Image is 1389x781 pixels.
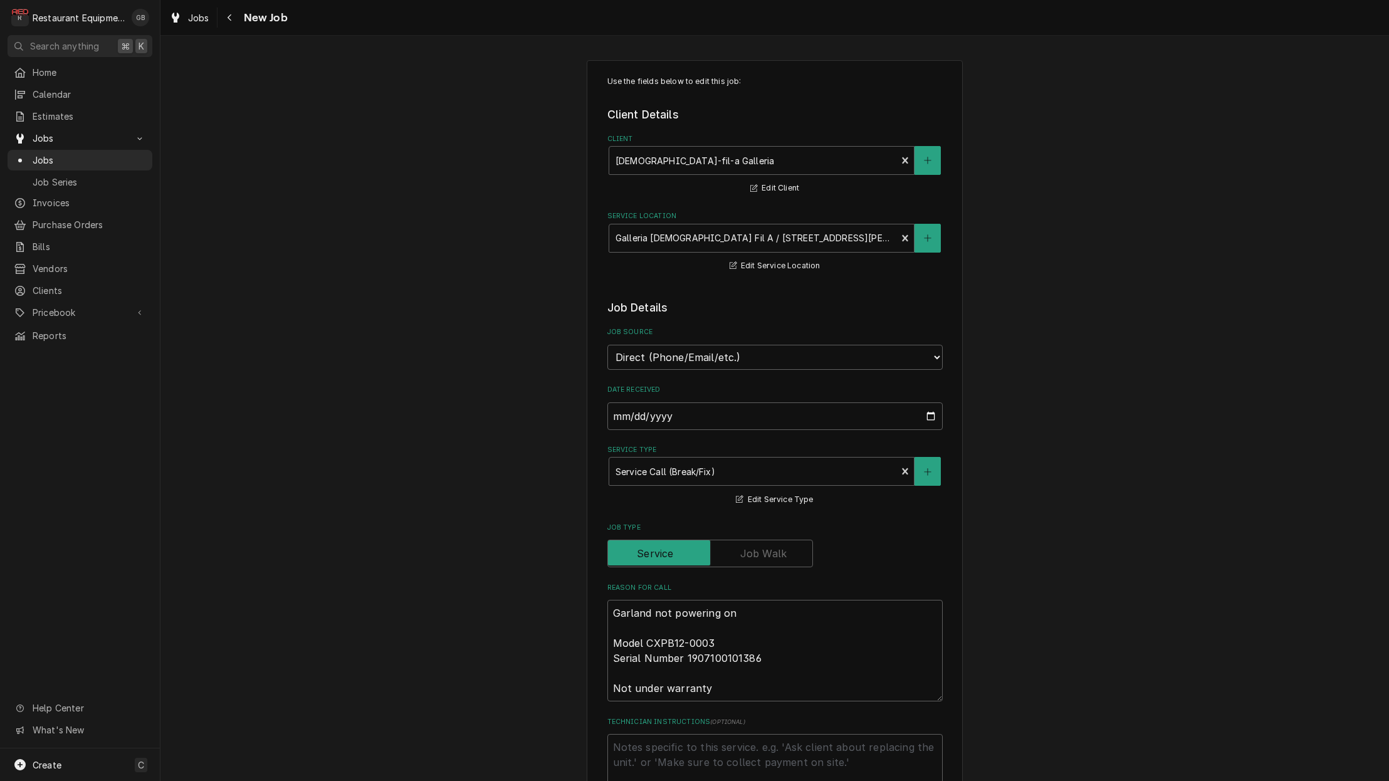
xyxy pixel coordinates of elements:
span: Create [33,760,61,770]
label: Service Location [607,211,943,221]
div: Job Source [607,327,943,369]
a: Go to Pricebook [8,302,152,323]
a: Bills [8,236,152,257]
label: Date Received [607,385,943,395]
a: Estimates [8,106,152,127]
span: Vendors [33,262,146,275]
span: Pricebook [33,306,127,319]
div: Restaurant Equipment Diagnostics's Avatar [11,9,29,26]
span: ⌘ [121,39,130,53]
label: Client [607,134,943,144]
span: C [138,758,144,772]
svg: Create New Location [924,234,931,243]
div: Job Type [607,523,943,567]
div: Service Type [607,445,943,507]
textarea: Garland not powering on Model CXPB12-0003 Serial Number 1907100101386 Not under warranty [607,600,943,701]
div: Reason For Call [607,583,943,701]
span: Bills [33,240,146,253]
span: K [139,39,144,53]
a: Clients [8,280,152,301]
span: New Job [240,9,288,26]
a: Jobs [164,8,214,28]
svg: Create New Client [924,156,931,165]
button: Create New Location [915,224,941,253]
div: Restaurant Equipment Diagnostics [33,11,125,24]
span: Purchase Orders [33,218,146,231]
a: Calendar [8,84,152,105]
span: ( optional ) [710,718,745,725]
span: Invoices [33,196,146,209]
span: Help Center [33,701,145,715]
span: Jobs [188,11,209,24]
button: Search anything⌘K [8,35,152,57]
div: R [11,9,29,26]
span: Calendar [33,88,146,101]
a: Purchase Orders [8,214,152,235]
legend: Job Details [607,300,943,316]
a: Home [8,62,152,83]
button: Create New Service [915,457,941,486]
a: Jobs [8,150,152,170]
a: Job Series [8,172,152,192]
label: Reason For Call [607,583,943,593]
label: Service Type [607,445,943,455]
div: Date Received [607,385,943,429]
a: Go to Help Center [8,698,152,718]
span: What's New [33,723,145,736]
span: Estimates [33,110,146,123]
a: Vendors [8,258,152,279]
a: Go to What's New [8,720,152,740]
span: Clients [33,284,146,297]
span: Home [33,66,146,79]
svg: Create New Service [924,468,931,476]
p: Use the fields below to edit this job: [607,76,943,87]
div: Gary Beaver's Avatar [132,9,149,26]
span: Search anything [30,39,99,53]
span: Reports [33,329,146,342]
div: GB [132,9,149,26]
span: Jobs [33,132,127,145]
label: Job Type [607,523,943,533]
label: Technician Instructions [607,717,943,727]
div: Client [607,134,943,196]
label: Job Source [607,327,943,337]
a: Go to Jobs [8,128,152,149]
button: Create New Client [915,146,941,175]
a: Invoices [8,192,152,213]
button: Edit Service Location [728,258,822,274]
a: Reports [8,325,152,346]
button: Edit Service Type [734,492,815,508]
div: Service Location [607,211,943,273]
span: Jobs [33,154,146,167]
span: Job Series [33,176,146,189]
button: Navigate back [220,8,240,28]
input: yyyy-mm-dd [607,402,943,430]
button: Edit Client [748,181,801,196]
legend: Client Details [607,107,943,123]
